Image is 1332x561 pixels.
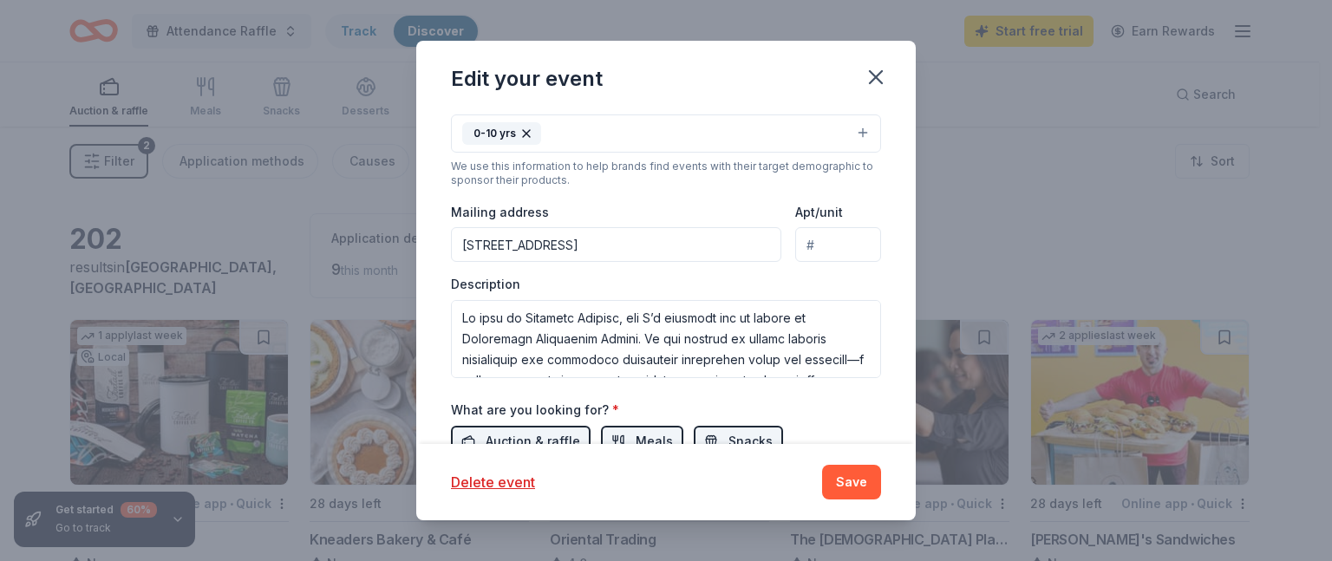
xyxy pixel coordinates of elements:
button: Save [822,465,881,499]
span: Auction & raffle [486,431,580,452]
button: Auction & raffle [451,426,591,457]
label: Apt/unit [795,204,843,221]
input: Enter a US address [451,227,781,262]
button: Meals [601,426,683,457]
span: Meals [636,431,673,452]
div: 0-10 yrs [462,122,541,145]
label: Mailing address [451,204,549,221]
label: Description [451,276,520,293]
input: # [795,227,881,262]
div: Edit your event [451,65,603,93]
div: We use this information to help brands find events with their target demographic to sponsor their... [451,160,881,187]
label: What are you looking for? [451,401,619,419]
textarea: Lo ipsu do Sitametc Adipisc, eli S’d eiusmodt inc ut labore et Doloremagn Aliquaenim Admini. Ve q... [451,300,881,378]
button: Snacks [694,426,783,457]
button: Delete event [451,472,535,493]
span: Snacks [728,431,773,452]
button: 0-10 yrs [451,114,881,153]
